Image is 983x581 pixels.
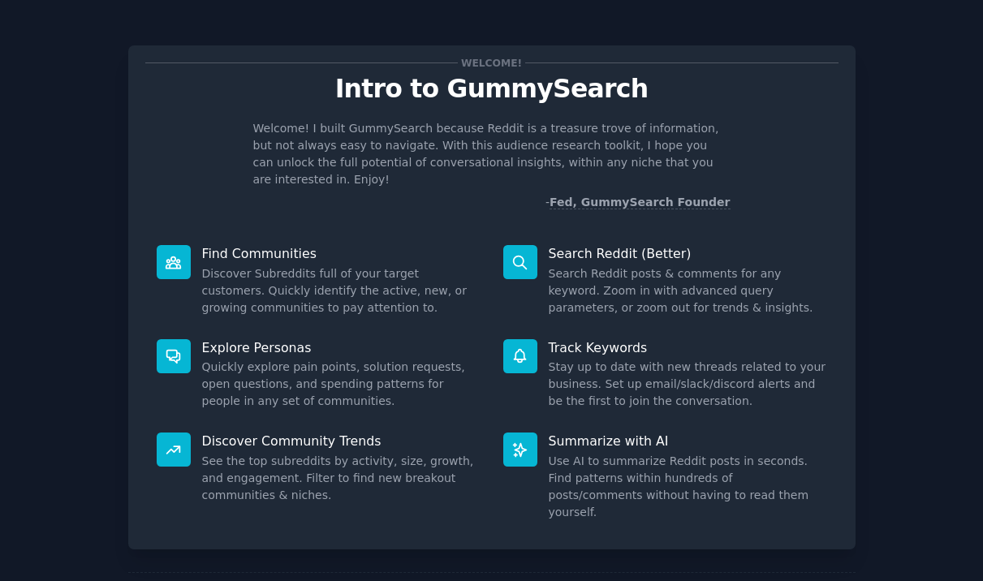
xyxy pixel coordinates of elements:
p: Find Communities [202,245,481,262]
p: Explore Personas [202,339,481,356]
p: Intro to GummySearch [145,75,839,103]
p: Summarize with AI [549,433,827,450]
div: - [545,194,731,211]
dd: Discover Subreddits full of your target customers. Quickly identify the active, new, or growing c... [202,265,481,316]
a: Fed, GummySearch Founder [550,196,731,209]
p: Search Reddit (Better) [549,245,827,262]
dd: Stay up to date with new threads related to your business. Set up email/slack/discord alerts and ... [549,359,827,410]
p: Track Keywords [549,339,827,356]
dd: Use AI to summarize Reddit posts in seconds. Find patterns within hundreds of posts/comments with... [549,453,827,521]
dd: Quickly explore pain points, solution requests, open questions, and spending patterns for people ... [202,359,481,410]
dd: See the top subreddits by activity, size, growth, and engagement. Filter to find new breakout com... [202,453,481,504]
dd: Search Reddit posts & comments for any keyword. Zoom in with advanced query parameters, or zoom o... [549,265,827,316]
p: Welcome! I built GummySearch because Reddit is a treasure trove of information, but not always ea... [253,120,731,188]
p: Discover Community Trends [202,433,481,450]
span: Welcome! [458,54,524,71]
